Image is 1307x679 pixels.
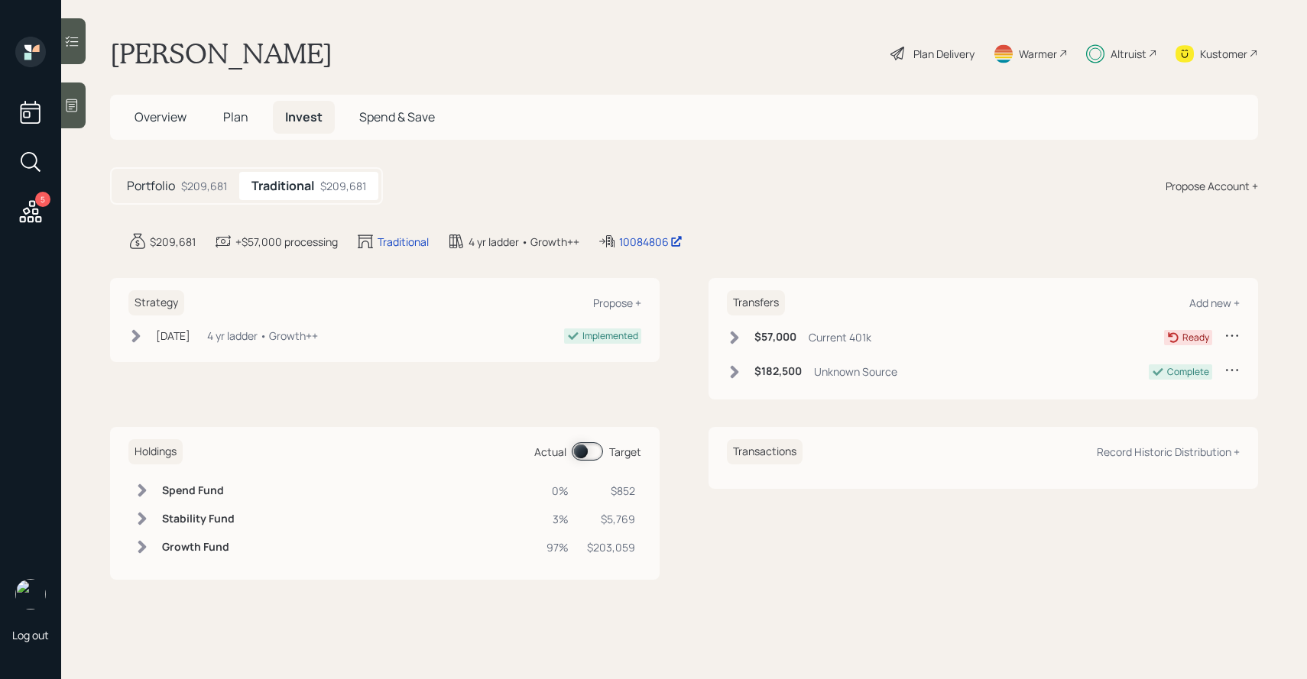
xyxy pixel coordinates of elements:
[235,234,338,250] div: +$57,000 processing
[754,365,802,378] h6: $182,500
[587,483,635,499] div: $852
[619,234,683,250] div: 10084806
[35,192,50,207] div: 5
[727,439,803,464] h6: Transactions
[1167,365,1209,379] div: Complete
[546,511,569,527] div: 3%
[162,512,235,525] h6: Stability Fund
[609,444,641,460] div: Target
[593,296,641,310] div: Propose +
[1189,296,1240,310] div: Add new +
[546,539,569,555] div: 97%
[320,178,366,194] div: $209,681
[809,329,871,345] div: Current 401k
[582,329,638,343] div: Implemented
[110,37,332,70] h1: [PERSON_NAME]
[207,328,318,344] div: 4 yr ladder • Growth++
[754,331,796,344] h6: $57,000
[181,178,227,194] div: $209,681
[162,541,235,554] h6: Growth Fund
[150,234,196,250] div: $209,681
[162,484,235,497] h6: Spend Fund
[1200,46,1247,62] div: Kustomer
[128,290,184,315] h6: Strategy
[587,511,635,527] div: $5,769
[378,234,429,250] div: Traditional
[1182,331,1209,344] div: Ready
[251,179,314,193] h5: Traditional
[814,364,897,380] div: Unknown Source
[1166,178,1258,194] div: Propose Account +
[12,628,49,642] div: Log out
[223,108,248,125] span: Plan
[727,290,785,315] h6: Transfers
[285,108,323,125] span: Invest
[546,483,569,499] div: 0%
[1111,46,1146,62] div: Altruist
[534,444,566,460] div: Actual
[127,179,175,193] h5: Portfolio
[135,108,186,125] span: Overview
[913,46,975,62] div: Plan Delivery
[1097,445,1240,459] div: Record Historic Distribution +
[359,108,435,125] span: Spend & Save
[587,539,635,555] div: $203,059
[128,439,183,464] h6: Holdings
[1019,46,1057,62] div: Warmer
[15,579,46,609] img: sami-boghos-headshot.png
[156,328,190,344] div: [DATE]
[469,234,579,250] div: 4 yr ladder • Growth++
